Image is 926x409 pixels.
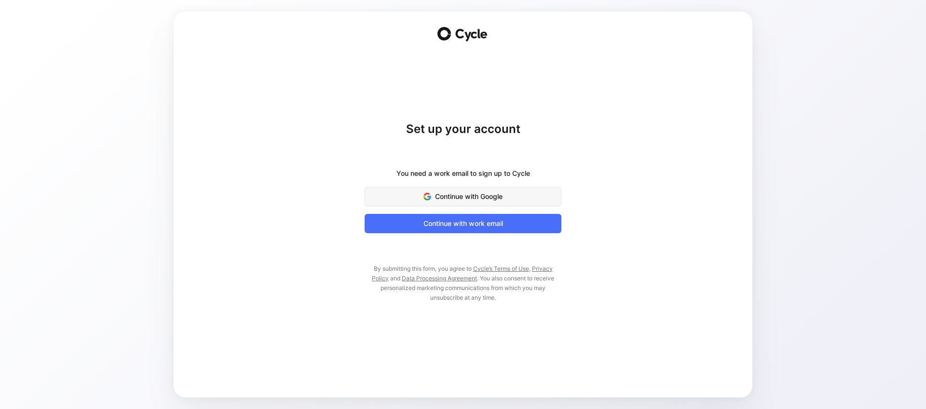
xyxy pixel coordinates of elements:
[365,187,561,206] button: Continue with Google
[377,218,549,229] span: Continue with work email
[365,121,561,137] h1: Set up your account
[377,191,549,202] span: Continue with Google
[365,214,561,233] button: Continue with work email
[473,265,529,272] a: Cycle’s Terms of Use
[372,265,553,282] a: Privacy Policy
[396,168,530,179] div: You need a work email to sign up to Cycle
[402,275,477,282] a: Data Processing Agreement
[365,264,561,303] p: By submitting this form, you agree to , and . You also consent to receive personalized marketing ...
